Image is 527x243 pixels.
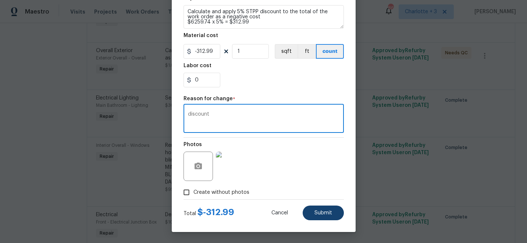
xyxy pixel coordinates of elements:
h5: Photos [184,142,202,147]
h5: Labor cost [184,63,211,68]
span: $ -312.99 [197,208,234,217]
button: Submit [303,206,344,220]
span: Cancel [271,210,288,216]
button: ft [298,44,316,59]
div: Total [184,208,234,217]
span: Create without photos [193,189,249,196]
h5: Reason for change [184,96,233,101]
button: Cancel [260,206,300,220]
button: sqft [275,44,298,59]
h5: Material cost [184,33,218,38]
span: Submit [314,210,332,216]
button: count [316,44,344,59]
textarea: Calculate and apply 5% STPP discount to the total of the work order as a negative cost $6259.74 x... [184,5,344,29]
textarea: discount [188,112,339,127]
